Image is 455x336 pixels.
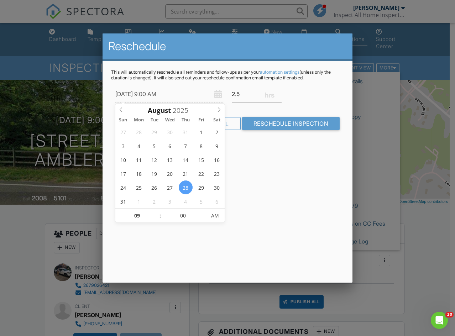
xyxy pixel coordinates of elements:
[209,118,225,122] span: Sat
[194,153,208,167] span: August 15, 2025
[132,139,146,153] span: August 4, 2025
[163,153,177,167] span: August 13, 2025
[205,209,225,223] span: Click to toggle
[116,139,130,153] span: August 3, 2025
[116,153,130,167] span: August 10, 2025
[115,209,159,223] input: Scroll to increment
[163,194,177,208] span: September 3, 2025
[147,153,161,167] span: August 12, 2025
[147,118,162,122] span: Tue
[179,139,193,153] span: August 7, 2025
[116,180,130,194] span: August 24, 2025
[260,69,299,75] a: automation settings
[147,180,161,194] span: August 26, 2025
[179,180,193,194] span: August 28, 2025
[163,180,177,194] span: August 27, 2025
[179,125,193,139] span: July 31, 2025
[179,167,193,180] span: August 21, 2025
[210,139,224,153] span: August 9, 2025
[210,125,224,139] span: August 2, 2025
[242,117,340,130] input: Reschedule Inspection
[147,167,161,180] span: August 19, 2025
[147,194,161,208] span: September 2, 2025
[116,194,130,208] span: August 31, 2025
[162,118,178,122] span: Wed
[161,209,205,223] input: Scroll to increment
[194,180,208,194] span: August 29, 2025
[147,139,161,153] span: August 5, 2025
[163,139,177,153] span: August 6, 2025
[116,167,130,180] span: August 17, 2025
[210,194,224,208] span: September 6, 2025
[148,107,171,114] span: Scroll to increment
[132,167,146,180] span: August 18, 2025
[179,153,193,167] span: August 14, 2025
[115,118,131,122] span: Sun
[431,312,448,329] iframe: Intercom live chat
[171,106,194,115] input: Scroll to increment
[178,118,193,122] span: Thu
[194,125,208,139] span: August 1, 2025
[210,180,224,194] span: August 30, 2025
[210,167,224,180] span: August 23, 2025
[179,194,193,208] span: September 4, 2025
[194,139,208,153] span: August 8, 2025
[193,118,209,122] span: Fri
[131,118,147,122] span: Mon
[132,194,146,208] span: September 1, 2025
[159,209,161,223] span: :
[132,153,146,167] span: August 11, 2025
[163,167,177,180] span: August 20, 2025
[111,69,344,81] p: This will automatically reschedule all reminders and follow-ups as per your (unless only the dura...
[147,125,161,139] span: July 29, 2025
[116,125,130,139] span: July 27, 2025
[108,39,347,53] h2: Reschedule
[132,180,146,194] span: August 25, 2025
[194,194,208,208] span: September 5, 2025
[132,125,146,139] span: July 28, 2025
[163,125,177,139] span: July 30, 2025
[210,153,224,167] span: August 16, 2025
[194,167,208,180] span: August 22, 2025
[445,312,454,317] span: 10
